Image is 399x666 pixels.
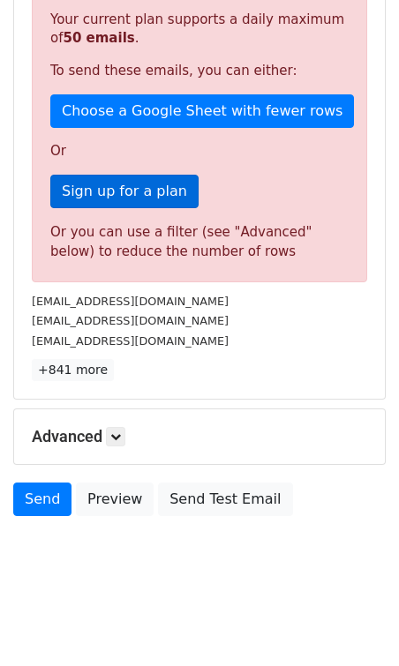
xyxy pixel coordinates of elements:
a: Choose a Google Sheet with fewer rows [50,94,354,128]
a: +841 more [32,359,114,381]
small: [EMAIL_ADDRESS][DOMAIN_NAME] [32,334,229,348]
div: Or you can use a filter (see "Advanced" below) to reduce the number of rows [50,222,349,262]
small: [EMAIL_ADDRESS][DOMAIN_NAME] [32,314,229,327]
h5: Advanced [32,427,367,446]
strong: 50 emails [63,30,134,46]
a: Send [13,483,72,516]
a: Sign up for a plan [50,175,199,208]
p: To send these emails, you can either: [50,62,349,80]
p: Or [50,142,349,161]
small: [EMAIL_ADDRESS][DOMAIN_NAME] [32,295,229,308]
iframe: Chat Widget [311,581,399,666]
a: Send Test Email [158,483,292,516]
p: Your current plan supports a daily maximum of . [50,11,349,48]
a: Preview [76,483,154,516]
